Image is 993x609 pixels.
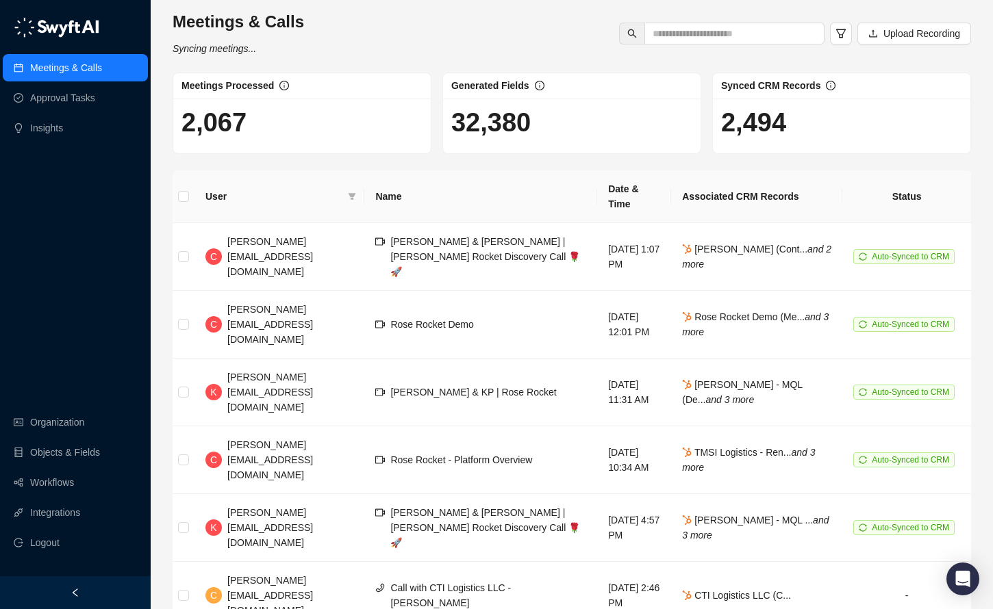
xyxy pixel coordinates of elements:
[210,452,217,467] span: C
[210,588,217,603] span: C
[375,387,385,397] span: video-camera
[30,54,102,81] a: Meetings & Calls
[682,379,802,405] span: [PERSON_NAME] - MQL (De...
[390,236,580,277] span: [PERSON_NAME] & [PERSON_NAME] | [PERSON_NAME] Rocket Discovery Call 🌹🚀
[181,80,274,91] span: Meetings Processed
[535,81,544,90] span: info-circle
[30,114,63,142] a: Insights
[30,529,60,556] span: Logout
[390,319,473,330] span: Rose Rocket Demo
[826,81,835,90] span: info-circle
[205,189,342,204] span: User
[390,454,532,465] span: Rose Rocket - Platform Overview
[597,170,671,223] th: Date & Time
[364,170,597,223] th: Name
[14,17,99,38] img: logo-05li4sbe.png
[946,562,979,595] div: Open Intercom Messenger
[375,455,385,465] span: video-camera
[597,223,671,291] td: [DATE] 1:07 PM
[390,582,511,608] span: Call with CTI Logistics LLC - [PERSON_NAME]
[859,320,867,328] span: sync
[210,520,216,535] span: K
[872,455,949,465] span: Auto-Synced to CRM
[14,538,23,547] span: logout
[682,590,791,601] span: CTI Logistics LLC (C...
[348,192,356,200] span: filter
[872,320,949,329] span: Auto-Synced to CRM
[375,237,385,246] span: video-camera
[597,426,671,494] td: [DATE] 10:34 AM
[859,252,867,261] span: sync
[872,387,949,397] span: Auto-Synced to CRM
[705,394,754,405] i: and 3 more
[173,11,304,33] h3: Meetings & Calls
[682,244,831,270] i: and 2 more
[390,507,580,548] span: [PERSON_NAME] & [PERSON_NAME] | [PERSON_NAME] Rocket Discovery Call 🌹🚀
[227,236,313,277] span: [PERSON_NAME][EMAIL_ADDRESS][DOMAIN_NAME]
[872,252,949,261] span: Auto-Synced to CRM
[30,84,95,112] a: Approval Tasks
[859,388,867,396] span: sync
[721,107,962,138] h1: 2,494
[883,26,960,41] span: Upload Recording
[279,81,289,90] span: info-circle
[451,80,529,91] span: Generated Fields
[345,186,359,207] span: filter
[30,439,100,466] a: Objects & Fields
[597,291,671,359] td: [DATE] 12:01 PM
[210,385,216,400] span: K
[682,311,829,337] span: Rose Rocket Demo (Me...
[682,515,829,541] span: [PERSON_NAME] - MQL ...
[375,320,385,329] span: video-camera
[375,583,385,593] span: phone
[227,439,313,480] span: [PERSON_NAME][EMAIL_ADDRESS][DOMAIN_NAME]
[835,28,846,39] span: filter
[181,107,423,138] h1: 2,067
[451,107,692,138] h1: 32,380
[390,387,556,398] span: [PERSON_NAME] & KP | Rose Rocket
[682,515,829,541] i: and 3 more
[682,447,815,473] span: TMSI Logistics - Ren...
[721,80,820,91] span: Synced CRM Records
[671,170,842,223] th: Associated CRM Records
[71,588,80,597] span: left
[173,43,256,54] i: Syncing meetings...
[682,447,815,473] i: and 3 more
[227,372,313,413] span: [PERSON_NAME][EMAIL_ADDRESS][DOMAIN_NAME]
[859,456,867,464] span: sync
[868,29,878,38] span: upload
[227,507,313,548] span: [PERSON_NAME][EMAIL_ADDRESS][DOMAIN_NAME]
[872,523,949,532] span: Auto-Synced to CRM
[210,317,217,332] span: C
[30,469,74,496] a: Workflows
[682,311,829,337] i: and 3 more
[210,249,217,264] span: C
[597,359,671,426] td: [DATE] 11:31 AM
[227,304,313,345] span: [PERSON_NAME][EMAIL_ADDRESS][DOMAIN_NAME]
[627,29,637,38] span: search
[597,494,671,562] td: [DATE] 4:57 PM
[842,170,971,223] th: Status
[375,508,385,517] span: video-camera
[30,409,84,436] a: Organization
[30,499,80,526] a: Integrations
[859,523,867,532] span: sync
[857,23,971,44] button: Upload Recording
[682,244,831,270] span: [PERSON_NAME] (Cont...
